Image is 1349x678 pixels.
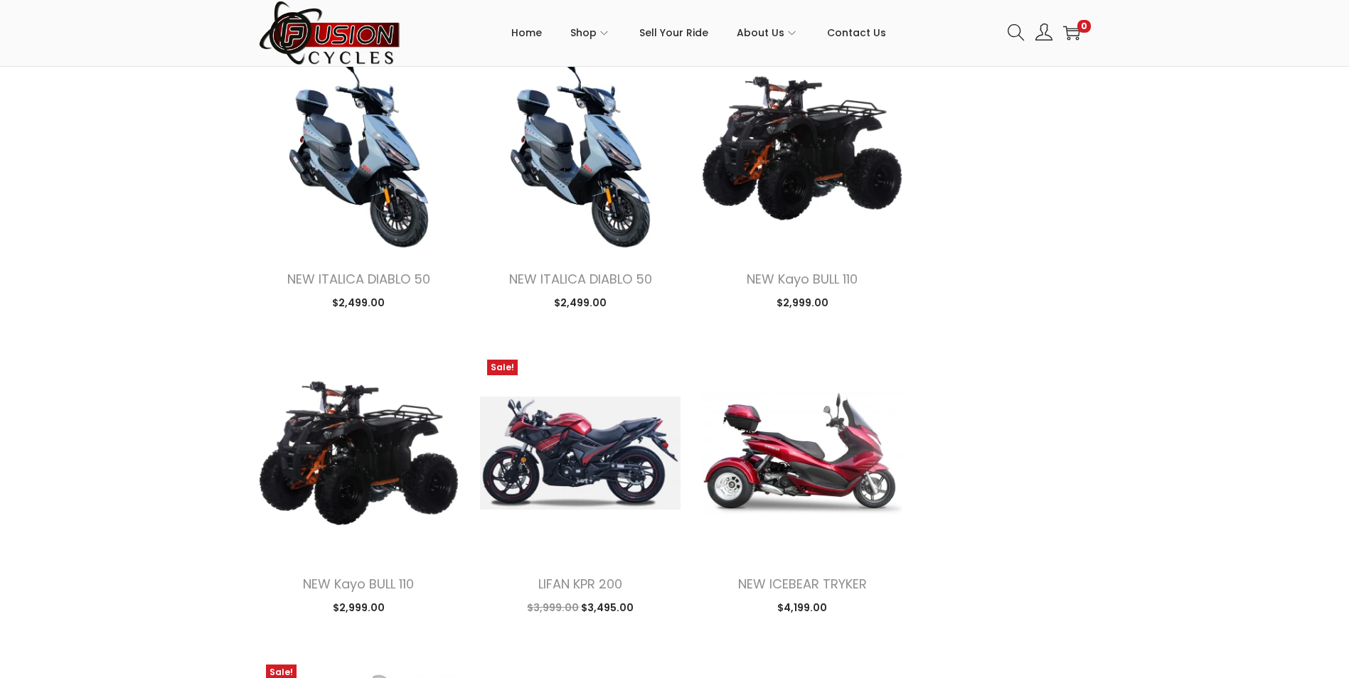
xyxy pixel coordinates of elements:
span: $ [777,601,784,615]
a: NEW Kayo BULL 110 [747,270,858,288]
nav: Primary navigation [401,1,997,65]
a: NEW Kayo BULL 110 [303,575,414,593]
span: About Us [737,15,784,50]
span: $ [554,296,560,310]
span: $ [581,601,587,615]
a: LIFAN KPR 200 [538,575,622,593]
span: Sell Your Ride [639,15,708,50]
a: 0 [1063,24,1080,41]
span: 3,999.00 [527,601,579,615]
span: $ [527,601,533,615]
span: 2,499.00 [554,296,607,310]
span: Shop [570,15,597,50]
a: Contact Us [827,1,886,65]
span: 2,499.00 [332,296,385,310]
a: NEW ITALICA DIABLO 50 [287,270,430,288]
span: $ [332,296,338,310]
span: Home [511,15,542,50]
a: Sell Your Ride [639,1,708,65]
a: About Us [737,1,799,65]
span: 3,495.00 [581,601,634,615]
span: $ [333,601,339,615]
span: 4,199.00 [777,601,827,615]
span: 2,999.00 [777,296,828,310]
span: 2,999.00 [333,601,385,615]
a: NEW ICEBEAR TRYKER [738,575,867,593]
a: Home [511,1,542,65]
a: NEW ITALICA DIABLO 50 [509,270,652,288]
span: $ [777,296,783,310]
a: Shop [570,1,611,65]
span: Contact Us [827,15,886,50]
